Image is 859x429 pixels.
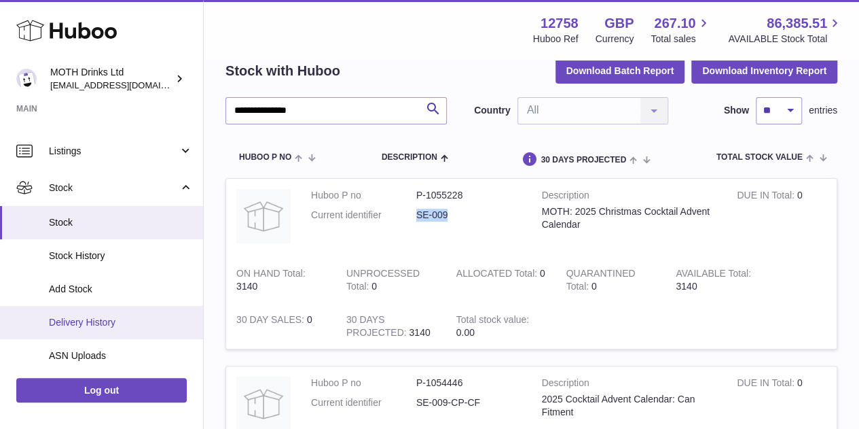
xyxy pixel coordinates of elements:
span: 86,385.51 [767,14,827,33]
strong: ON HAND Total [236,268,306,282]
strong: ALLOCATED Total [456,268,540,282]
td: 0 [446,257,556,303]
span: 0 [591,281,597,292]
span: [EMAIL_ADDRESS][DOMAIN_NAME] [50,80,200,90]
img: orders@mothdrinks.com [16,69,37,89]
span: AVAILABLE Stock Total [728,33,843,46]
strong: 12758 [541,14,579,33]
strong: Description [542,377,717,393]
div: Currency [596,33,634,46]
dt: Huboo P no [311,189,416,202]
img: product image [236,189,291,243]
strong: 30 DAYS PROJECTED [346,314,409,341]
dd: P-1054446 [416,377,522,390]
span: Stock [49,182,179,194]
dd: P-1055228 [416,189,522,202]
td: 3140 [226,257,336,303]
dd: SE-009 [416,209,522,222]
span: Delivery History [49,316,193,329]
strong: Description [542,189,717,205]
strong: QUARANTINED Total [566,268,635,295]
a: Log out [16,378,187,402]
span: 267.10 [654,14,695,33]
dt: Current identifier [311,209,416,222]
h2: Stock with Huboo [225,62,340,80]
strong: Total stock value [456,314,529,328]
span: Stock History [49,250,193,262]
span: Huboo P no [239,153,291,162]
strong: GBP [604,14,634,33]
a: 86,385.51 AVAILABLE Stock Total [728,14,843,46]
td: 0 [226,303,336,349]
strong: AVAILABLE Total [676,268,751,282]
strong: UNPROCESSED Total [346,268,420,295]
label: Country [474,104,511,117]
td: 0 [727,179,837,257]
span: Total sales [651,33,711,46]
span: Description [382,153,437,162]
dt: Current identifier [311,396,416,409]
td: 0 [336,257,446,303]
dd: SE-009-CP-CF [416,396,522,409]
span: Total stock value [716,153,803,162]
div: 2025 Cocktail Advent Calendar: Can Fitment [542,393,717,419]
span: entries [809,104,837,117]
td: 3140 [665,257,775,303]
button: Download Inventory Report [691,58,837,83]
span: ASN Uploads [49,349,193,362]
dt: Huboo P no [311,377,416,390]
button: Download Batch Report [555,58,685,83]
span: 0.00 [456,327,475,338]
a: 267.10 Total sales [651,14,711,46]
span: Add Stock [49,283,193,296]
td: 3140 [336,303,446,349]
div: MOTH: 2025 Christmas Cocktail Advent Calendar [542,205,717,231]
strong: 30 DAY SALES [236,314,307,328]
label: Show [724,104,749,117]
div: MOTH Drinks Ltd [50,66,172,92]
strong: DUE IN Total [737,377,797,392]
strong: DUE IN Total [737,190,797,204]
span: 30 DAYS PROJECTED [541,156,626,165]
span: Listings [49,145,179,158]
span: Stock [49,216,193,229]
div: Huboo Ref [533,33,579,46]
